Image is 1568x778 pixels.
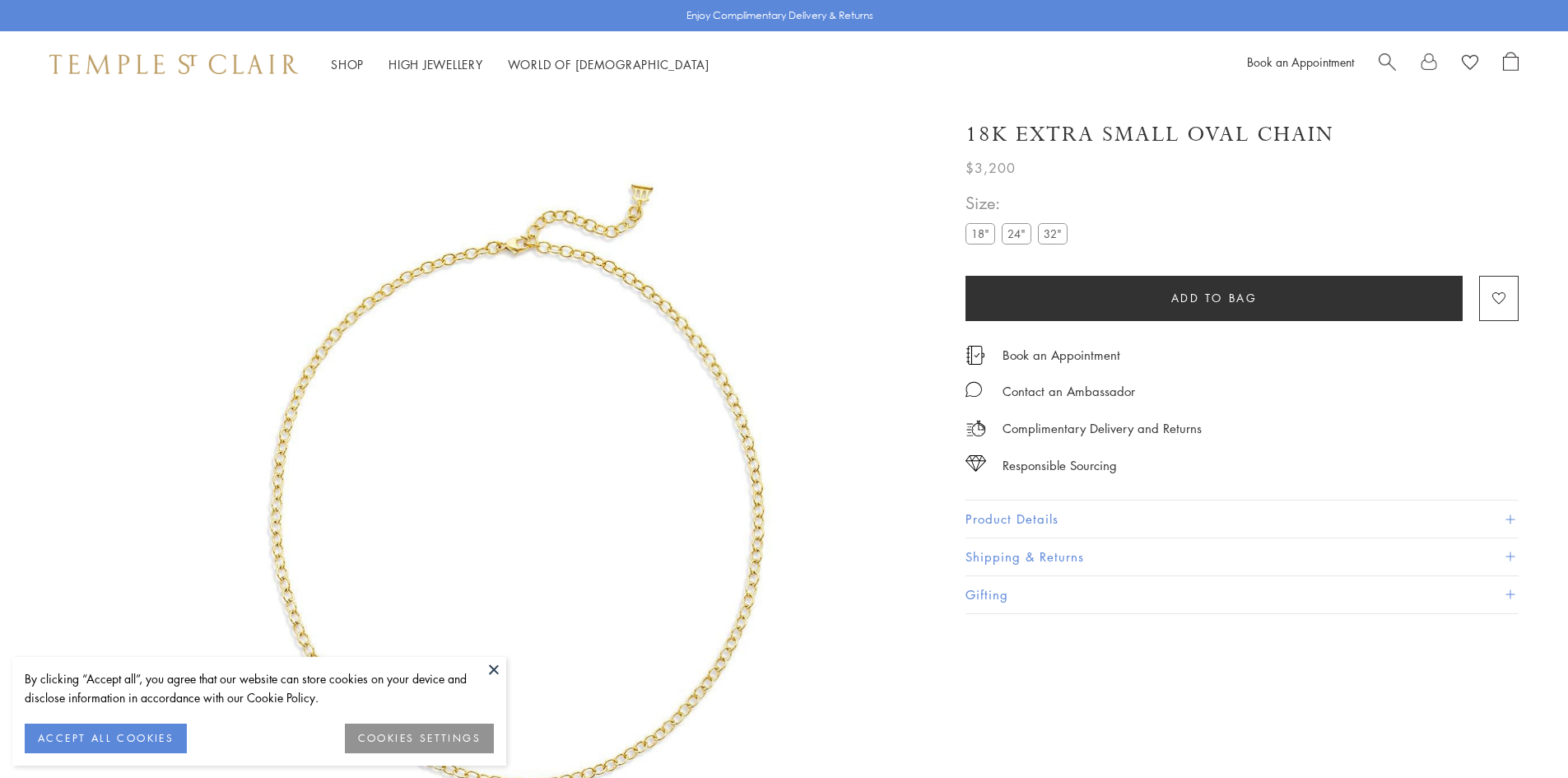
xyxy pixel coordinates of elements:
[25,669,494,707] div: By clicking “Accept all”, you agree that our website can store cookies on your device and disclos...
[965,538,1519,575] button: Shipping & Returns
[1003,418,1202,439] p: Complimentary Delivery and Returns
[1003,455,1117,476] div: Responsible Sourcing
[1247,54,1354,70] a: Book an Appointment
[389,56,483,72] a: High JewelleryHigh Jewellery
[965,381,982,398] img: MessageIcon-01_2.svg
[965,120,1334,149] h1: 18K Extra Small Oval Chain
[965,418,986,439] img: icon_delivery.svg
[1462,52,1478,77] a: View Wishlist
[1003,346,1120,364] a: Book an Appointment
[345,724,494,753] button: COOKIES SETTINGS
[1002,223,1031,244] label: 24"
[965,346,985,365] img: icon_appointment.svg
[508,56,710,72] a: World of [DEMOGRAPHIC_DATA]World of [DEMOGRAPHIC_DATA]
[331,54,710,75] nav: Main navigation
[965,157,1016,179] span: $3,200
[965,189,1074,217] span: Size:
[331,56,364,72] a: ShopShop
[1171,289,1258,307] span: Add to bag
[686,7,873,24] p: Enjoy Complimentary Delivery & Returns
[965,223,995,244] label: 18"
[1503,52,1519,77] a: Open Shopping Bag
[965,276,1463,321] button: Add to bag
[965,501,1519,538] button: Product Details
[1379,52,1396,77] a: Search
[965,455,986,472] img: icon_sourcing.svg
[1486,701,1552,762] iframe: Gorgias live chat messenger
[25,724,187,753] button: ACCEPT ALL COOKIES
[1038,223,1068,244] label: 32"
[49,54,298,74] img: Temple St. Clair
[1003,381,1135,402] div: Contact an Ambassador
[965,576,1519,613] button: Gifting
